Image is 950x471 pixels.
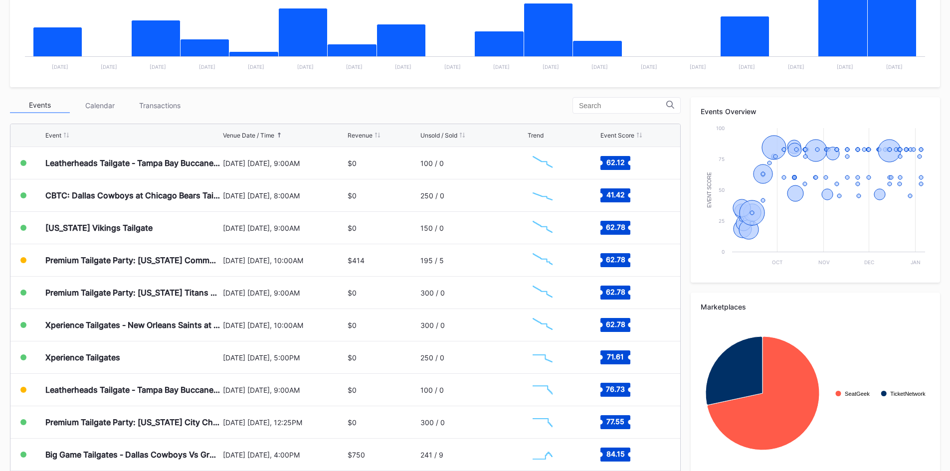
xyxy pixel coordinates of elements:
[45,255,220,265] div: Premium Tailgate Party: [US_STATE] Commanders vs. Las Vegas Raiders
[45,190,220,200] div: CBTC: Dallas Cowboys at Chicago Bears Tailgate
[605,255,625,264] text: 62.78
[719,218,725,224] text: 25
[348,191,357,200] div: $0
[52,64,68,70] text: [DATE]
[701,318,930,468] svg: Chart title
[420,321,445,329] div: 300 / 0
[528,183,558,208] svg: Chart title
[605,288,625,296] text: 62.78
[45,223,153,233] div: [US_STATE] Vikings Tailgate
[719,156,725,162] text: 75
[605,320,625,328] text: 62.78
[45,158,220,168] div: Leatherheads Tailgate - Tampa Bay Buccaneers vs [US_STATE] Jets
[10,98,70,113] div: Events
[223,353,346,362] div: [DATE] [DATE], 5:00PM
[45,352,120,362] div: Xperience Tailgates
[348,224,357,232] div: $0
[45,450,220,460] div: Big Game Tailgates - Dallas Cowboys Vs Green Bay Packers
[420,353,444,362] div: 250 / 0
[528,280,558,305] svg: Chart title
[528,442,558,467] svg: Chart title
[788,64,804,70] text: [DATE]
[701,123,930,273] svg: Chart title
[150,64,166,70] text: [DATE]
[818,259,830,265] text: Nov
[420,224,444,232] div: 150 / 0
[845,391,870,397] text: SeatGeek
[528,215,558,240] svg: Chart title
[606,385,625,393] text: 76.73
[101,64,117,70] text: [DATE]
[719,187,725,193] text: 50
[641,64,657,70] text: [DATE]
[528,410,558,435] svg: Chart title
[223,224,346,232] div: [DATE] [DATE], 9:00AM
[890,391,926,397] text: TicketNetwork
[690,64,706,70] text: [DATE]
[45,417,220,427] div: Premium Tailgate Party: [US_STATE] City Chiefs vs. Baltimore Ravens
[707,172,712,208] text: Event Score
[348,418,357,427] div: $0
[864,259,874,265] text: Dec
[837,64,853,70] text: [DATE]
[600,132,634,139] div: Event Score
[223,256,346,265] div: [DATE] [DATE], 10:00AM
[606,450,624,458] text: 84.15
[606,158,624,166] text: 62.12
[45,385,220,395] div: Leatherheads Tailgate - Tampa Bay Buccaneers vs Philadelphia Eagles
[297,64,314,70] text: [DATE]
[420,132,457,139] div: Unsold / Sold
[348,386,357,394] div: $0
[420,256,444,265] div: 195 / 5
[348,353,357,362] div: $0
[223,418,346,427] div: [DATE] [DATE], 12:25PM
[348,321,357,329] div: $0
[420,418,445,427] div: 300 / 0
[348,132,373,139] div: Revenue
[420,159,444,167] div: 100 / 0
[605,223,625,231] text: 62.78
[701,303,930,311] div: Marketplaces
[223,386,346,394] div: [DATE] [DATE], 9:00AM
[886,64,903,70] text: [DATE]
[528,248,558,273] svg: Chart title
[528,345,558,370] svg: Chart title
[591,64,608,70] text: [DATE]
[223,451,346,459] div: [DATE] [DATE], 4:00PM
[348,256,365,265] div: $414
[248,64,264,70] text: [DATE]
[348,159,357,167] div: $0
[420,386,444,394] div: 100 / 0
[348,451,365,459] div: $750
[528,313,558,337] svg: Chart title
[716,125,725,131] text: 100
[606,417,624,426] text: 77.55
[420,451,443,459] div: 241 / 9
[348,289,357,297] div: $0
[223,289,346,297] div: [DATE] [DATE], 9:00AM
[130,98,190,113] div: Transactions
[606,190,624,199] text: 41.42
[199,64,215,70] text: [DATE]
[739,64,755,70] text: [DATE]
[420,191,444,200] div: 250 / 0
[579,102,666,110] input: Search
[70,98,130,113] div: Calendar
[223,321,346,329] div: [DATE] [DATE], 10:00AM
[493,64,510,70] text: [DATE]
[528,377,558,402] svg: Chart title
[607,352,624,361] text: 71.61
[45,288,220,298] div: Premium Tailgate Party: [US_STATE] Titans vs. Indianapolis Colts
[223,132,274,139] div: Venue Date / Time
[45,320,220,330] div: Xperience Tailgates - New Orleans Saints at Seattle Seahawks
[395,64,411,70] text: [DATE]
[223,191,346,200] div: [DATE] [DATE], 8:00AM
[722,249,725,255] text: 0
[420,289,445,297] div: 300 / 0
[528,151,558,175] svg: Chart title
[346,64,363,70] text: [DATE]
[772,259,782,265] text: Oct
[911,259,921,265] text: Jan
[701,107,930,116] div: Events Overview
[45,132,61,139] div: Event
